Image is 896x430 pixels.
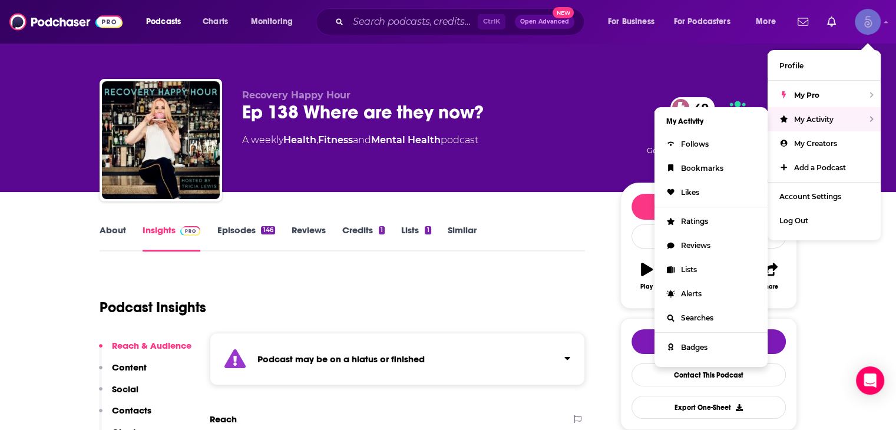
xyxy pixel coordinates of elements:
[102,81,220,199] img: Ep 138 Where are they now?
[9,11,123,33] img: Podchaser - Follow, Share and Rate Podcasts
[242,133,478,147] div: A weekly podcast
[779,192,841,201] span: Account Settings
[261,226,275,234] div: 146
[674,14,730,30] span: For Podcasters
[100,224,126,252] a: About
[353,134,371,145] span: and
[756,14,776,30] span: More
[100,299,206,316] h1: Podcast Insights
[794,91,819,100] span: My Pro
[425,226,431,234] div: 1
[632,194,786,220] button: Follow
[768,184,881,209] a: Account Settings
[112,383,138,395] p: Social
[210,414,237,425] h2: Reach
[316,134,318,145] span: ,
[99,362,147,383] button: Content
[99,405,151,426] button: Contacts
[515,15,574,29] button: Open AdvancedNew
[768,50,881,240] ul: Show profile menu
[112,340,191,351] p: Reach & Audience
[348,12,478,31] input: Search podcasts, credits, & more...
[632,224,786,249] div: Rate
[632,396,786,419] button: Export One-Sheet
[682,97,715,118] span: 49
[856,366,884,395] div: Open Intercom Messenger
[779,61,804,70] span: Profile
[762,283,778,290] div: Share
[327,8,596,35] div: Search podcasts, credits, & more...
[203,14,228,30] span: Charts
[520,19,569,25] span: Open Advanced
[318,134,353,145] a: Fitness
[670,97,715,118] a: 49
[448,224,477,252] a: Similar
[112,362,147,373] p: Content
[666,12,748,31] button: open menu
[251,14,293,30] span: Monitoring
[855,9,881,35] img: User Profile
[553,7,574,18] span: New
[855,9,881,35] button: Show profile menu
[146,14,181,30] span: Podcasts
[210,333,586,385] section: Click to expand status details
[855,9,881,35] span: Logged in as Spiral5-G1
[768,54,881,78] a: Profile
[632,363,786,386] a: Contact This Podcast
[632,329,786,354] button: tell me why sparkleTell Me Why
[794,115,834,124] span: My Activity
[371,134,441,145] a: Mental Health
[217,224,275,252] a: Episodes146
[794,139,837,148] span: My Creators
[242,90,351,101] span: Recovery Happy Hour
[768,131,881,156] a: My Creators
[822,12,841,32] a: Show notifications dropdown
[292,224,326,252] a: Reviews
[779,216,808,225] span: Log Out
[257,353,425,365] strong: Podcast may be on a hiatus or finished
[768,156,881,180] a: Add a Podcast
[143,224,201,252] a: InsightsPodchaser Pro
[342,224,385,252] a: Credits1
[112,405,151,416] p: Contacts
[755,255,785,297] button: Share
[180,226,201,236] img: Podchaser Pro
[647,146,771,155] span: Good podcast? Give it some love!
[793,12,813,32] a: Show notifications dropdown
[478,14,505,29] span: Ctrl K
[379,226,385,234] div: 1
[620,90,797,163] div: 49Good podcast? Give it some love!
[748,12,791,31] button: open menu
[401,224,431,252] a: Lists1
[283,134,316,145] a: Health
[632,255,662,297] button: Play
[99,340,191,362] button: Reach & Audience
[608,14,654,30] span: For Business
[794,163,846,172] span: Add a Podcast
[138,12,196,31] button: open menu
[640,283,653,290] div: Play
[195,12,235,31] a: Charts
[99,383,138,405] button: Social
[243,12,308,31] button: open menu
[600,12,669,31] button: open menu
